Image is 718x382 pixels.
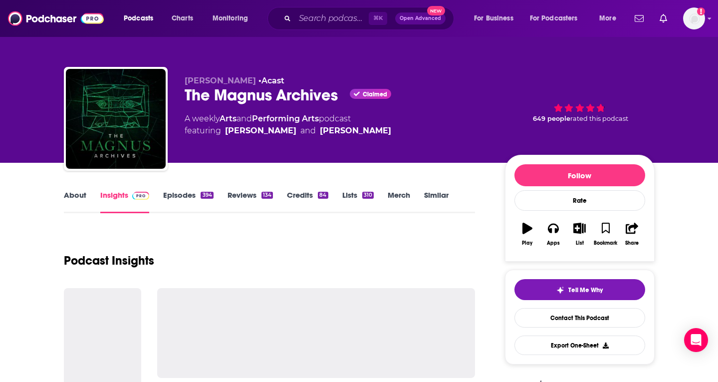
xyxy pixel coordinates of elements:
[514,216,540,252] button: Play
[523,10,592,26] button: open menu
[593,216,619,252] button: Bookmark
[522,240,532,246] div: Play
[625,240,639,246] div: Share
[514,164,645,186] button: Follow
[220,114,237,123] a: Arts
[594,240,617,246] div: Bookmark
[117,10,166,26] button: open menu
[132,192,150,200] img: Podchaser Pro
[566,216,592,252] button: List
[237,114,252,123] span: and
[252,114,319,123] a: Performing Arts
[656,10,671,27] a: Show notifications dropdown
[427,6,445,15] span: New
[295,10,369,26] input: Search podcasts, credits, & more...
[631,10,648,27] a: Show notifications dropdown
[100,190,150,213] a: InsightsPodchaser Pro
[363,92,387,97] span: Claimed
[505,76,655,138] div: 649 peoplerated this podcast
[287,190,328,213] a: Credits84
[185,125,391,137] span: featuring
[514,308,645,328] a: Contact This Podcast
[213,11,248,25] span: Monitoring
[225,125,296,137] a: Jonathan Sims
[165,10,199,26] a: Charts
[530,11,578,25] span: For Podcasters
[697,7,705,15] svg: Add a profile image
[64,253,154,268] h1: Podcast Insights
[300,125,316,137] span: and
[258,76,284,85] span: •
[369,12,387,25] span: ⌘ K
[540,216,566,252] button: Apps
[514,336,645,355] button: Export One-Sheet
[228,190,273,213] a: Reviews134
[592,10,629,26] button: open menu
[185,76,256,85] span: [PERSON_NAME]
[683,7,705,29] button: Show profile menu
[568,286,603,294] span: Tell Me Why
[547,240,560,246] div: Apps
[556,286,564,294] img: tell me why sparkle
[8,9,104,28] img: Podchaser - Follow, Share and Rate Podcasts
[388,190,410,213] a: Merch
[163,190,213,213] a: Episodes394
[514,190,645,211] div: Rate
[362,192,374,199] div: 310
[261,76,284,85] a: Acast
[576,240,584,246] div: List
[395,12,446,24] button: Open AdvancedNew
[206,10,261,26] button: open menu
[424,190,449,213] a: Similar
[619,216,645,252] button: Share
[201,192,213,199] div: 394
[64,190,86,213] a: About
[533,115,570,122] span: 649 people
[474,11,513,25] span: For Business
[599,11,616,25] span: More
[261,192,273,199] div: 134
[185,113,391,137] div: A weekly podcast
[514,279,645,300] button: tell me why sparkleTell Me Why
[172,11,193,25] span: Charts
[318,192,328,199] div: 84
[277,7,464,30] div: Search podcasts, credits, & more...
[320,125,391,137] a: Alexander J Newall
[683,7,705,29] img: User Profile
[66,69,166,169] img: The Magnus Archives
[570,115,628,122] span: rated this podcast
[400,16,441,21] span: Open Advanced
[467,10,526,26] button: open menu
[684,328,708,352] div: Open Intercom Messenger
[342,190,374,213] a: Lists310
[683,7,705,29] span: Logged in as marymilad
[124,11,153,25] span: Podcasts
